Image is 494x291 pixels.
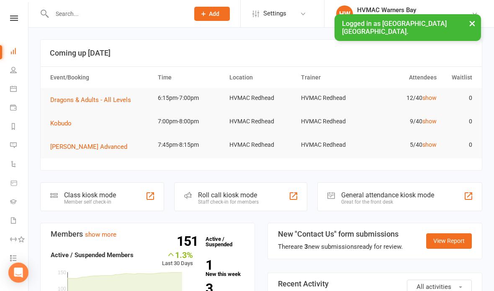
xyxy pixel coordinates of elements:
a: People [10,61,29,80]
div: Great for the front desk [341,199,434,205]
a: Payments [10,99,29,118]
span: Kobudo [50,120,72,127]
td: HVMAC Redhead [226,88,297,108]
button: Kobudo [50,118,77,128]
a: show [422,141,437,148]
div: Class kiosk mode [64,191,116,199]
button: Add [194,7,230,21]
a: Reports [10,118,29,137]
a: show [422,94,437,101]
td: 9/40 [369,112,440,131]
td: HVMAC Redhead [297,135,369,155]
td: 0 [440,135,476,155]
td: 5/40 [369,135,440,155]
span: All activities [417,283,451,291]
span: Add [209,10,219,17]
span: Logged in as [GEOGRAPHIC_DATA] [GEOGRAPHIC_DATA]. [342,20,447,36]
strong: 3 [304,243,308,250]
td: HVMAC Redhead [297,88,369,108]
a: View Report [426,233,472,248]
a: Dashboard [10,43,29,61]
a: Product Sales [10,174,29,193]
span: Dragons & Adults - All Levels [50,96,131,104]
div: Member self check-in [64,199,116,205]
span: Settings [263,4,286,23]
div: Roll call kiosk mode [198,191,259,199]
td: HVMAC Redhead [297,112,369,131]
button: × [465,14,480,32]
input: Search... [49,8,183,20]
div: General attendance kiosk mode [341,191,434,199]
td: 0 [440,112,476,131]
td: 12/40 [369,88,440,108]
a: 151Active / Suspended [201,230,238,253]
div: Open Intercom Messenger [8,263,28,283]
td: 0 [440,88,476,108]
div: Staff check-in for members [198,199,259,205]
th: Trainer [297,67,369,88]
th: Waitlist [440,67,476,88]
a: show more [85,231,116,238]
th: Location [226,67,297,88]
strong: Active / Suspended Members [51,251,134,259]
span: [PERSON_NAME] Advanced [50,143,127,151]
a: show [422,118,437,125]
div: [GEOGRAPHIC_DATA] [GEOGRAPHIC_DATA] [357,14,471,21]
h3: Members [51,230,244,238]
a: 1New this week [206,259,244,277]
strong: 1 [206,259,241,271]
div: HW [336,5,353,22]
th: Time [154,67,226,88]
td: 6:15pm-7:00pm [154,88,226,108]
div: HVMAC Warners Bay [357,6,471,14]
td: 7:00pm-8:00pm [154,112,226,131]
td: 7:45pm-8:15pm [154,135,226,155]
td: HVMAC Redhead [226,112,297,131]
button: [PERSON_NAME] Advanced [50,142,133,152]
button: Dragons & Adults - All Levels [50,95,137,105]
th: Event/Booking [46,67,154,88]
h3: Recent Activity [278,280,472,288]
strong: 151 [177,235,201,248]
h3: Coming up [DATE] [50,49,473,57]
div: 1.3% [162,250,193,259]
th: Attendees [369,67,440,88]
h3: New "Contact Us" form submissions [278,230,403,238]
a: Calendar [10,80,29,99]
td: HVMAC Redhead [226,135,297,155]
div: Last 30 Days [162,250,193,268]
div: There are new submissions ready for review. [278,242,403,252]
